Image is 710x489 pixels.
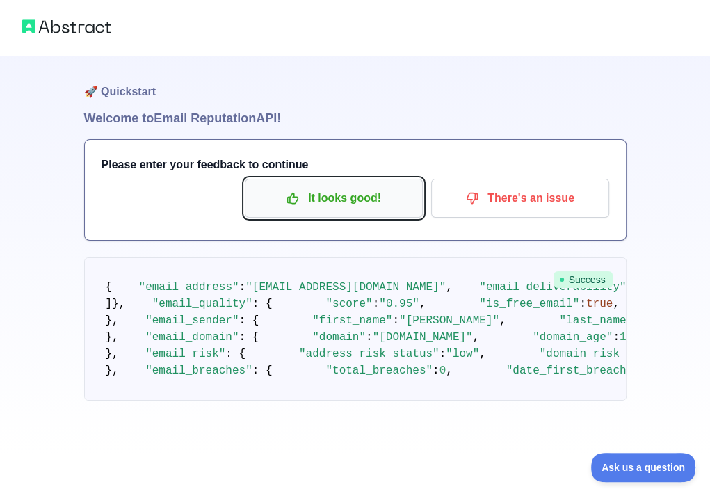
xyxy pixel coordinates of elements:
[586,298,613,310] span: true
[579,298,586,310] span: :
[84,109,627,128] h1: Welcome to Email Reputation API!
[559,314,633,327] span: "last_name"
[84,56,627,109] h1: 🚀 Quickstart
[252,364,273,377] span: : {
[373,298,380,310] span: :
[239,331,259,344] span: : {
[479,298,579,310] span: "is_free_email"
[145,364,252,377] span: "email_breaches"
[106,281,113,294] span: {
[446,281,453,294] span: ,
[442,186,599,210] p: There's an issue
[239,314,259,327] span: : {
[245,179,423,218] button: It looks good!
[392,314,399,327] span: :
[439,364,446,377] span: 0
[506,364,647,377] span: "date_first_breached"
[479,281,626,294] span: "email_deliverability"
[613,331,620,344] span: :
[139,281,239,294] span: "email_address"
[591,453,696,482] iframe: Toggle Customer Support
[325,298,372,310] span: "score"
[252,298,273,310] span: : {
[312,314,392,327] span: "first_name"
[499,314,506,327] span: ,
[145,331,239,344] span: "email_domain"
[533,331,613,344] span: "domain_age"
[152,298,252,310] span: "email_quality"
[473,331,480,344] span: ,
[433,364,439,377] span: :
[373,331,473,344] span: "[DOMAIN_NAME]"
[312,331,366,344] span: "domain"
[325,364,433,377] span: "total_breaches"
[554,271,613,288] span: Success
[399,314,499,327] span: "[PERSON_NAME]"
[419,298,426,310] span: ,
[540,348,673,360] span: "domain_risk_status"
[145,314,239,327] span: "email_sender"
[255,186,412,210] p: It looks good!
[245,281,446,294] span: "[EMAIL_ADDRESS][DOMAIN_NAME]"
[446,364,453,377] span: ,
[366,331,373,344] span: :
[613,298,620,310] span: ,
[379,298,419,310] span: "0.95"
[620,331,653,344] span: 10982
[446,348,479,360] span: "low"
[225,348,245,360] span: : {
[102,157,609,173] h3: Please enter your feedback to continue
[431,179,609,218] button: There's an issue
[299,348,439,360] span: "address_risk_status"
[22,17,111,36] img: Abstract logo
[239,281,246,294] span: :
[439,348,446,360] span: :
[479,348,486,360] span: ,
[145,348,225,360] span: "email_risk"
